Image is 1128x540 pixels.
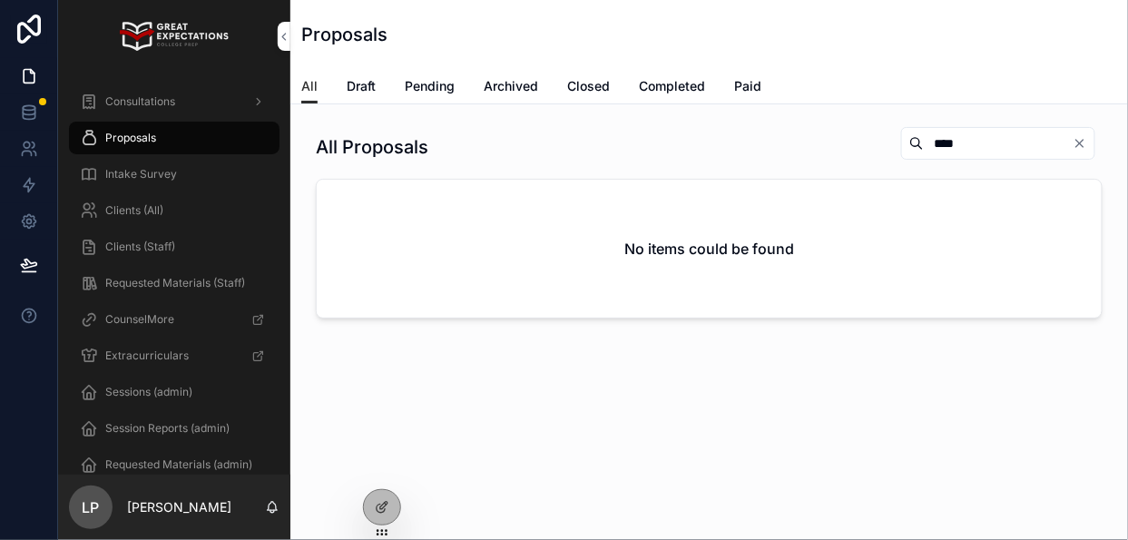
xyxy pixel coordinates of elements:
span: CounselMore [105,312,174,327]
span: Closed [567,77,610,95]
p: [PERSON_NAME] [127,498,231,516]
a: CounselMore [69,303,280,336]
button: Clear [1073,136,1094,151]
span: Paid [734,77,761,95]
h1: All Proposals [316,134,428,160]
div: scrollable content [58,73,290,475]
span: Intake Survey [105,167,177,182]
h1: Proposals [301,22,387,47]
a: Extracurriculars [69,339,280,372]
span: All [301,77,318,95]
span: Pending [405,77,455,95]
span: Extracurriculars [105,349,189,363]
a: Intake Survey [69,158,280,191]
img: App logo [120,22,228,51]
a: Archived [484,70,538,106]
span: Consultations [105,94,175,109]
span: Sessions (admin) [105,385,192,399]
a: Pending [405,70,455,106]
span: Draft [347,77,376,95]
a: Clients (All) [69,194,280,227]
a: Closed [567,70,610,106]
span: Requested Materials (Staff) [105,276,245,290]
span: Clients (All) [105,203,163,218]
a: Draft [347,70,376,106]
a: Requested Materials (Staff) [69,267,280,299]
a: Requested Materials (admin) [69,448,280,481]
span: Completed [639,77,705,95]
span: Clients (Staff) [105,240,175,254]
a: Paid [734,70,761,106]
a: Clients (Staff) [69,231,280,263]
span: LP [83,496,100,518]
a: Session Reports (admin) [69,412,280,445]
a: Proposals [69,122,280,154]
a: Sessions (admin) [69,376,280,408]
a: Consultations [69,85,280,118]
span: Archived [484,77,538,95]
a: Completed [639,70,705,106]
span: Requested Materials (admin) [105,457,252,472]
span: Session Reports (admin) [105,421,230,436]
span: Proposals [105,131,156,145]
h2: No items could be found [624,238,794,260]
a: All [301,70,318,104]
